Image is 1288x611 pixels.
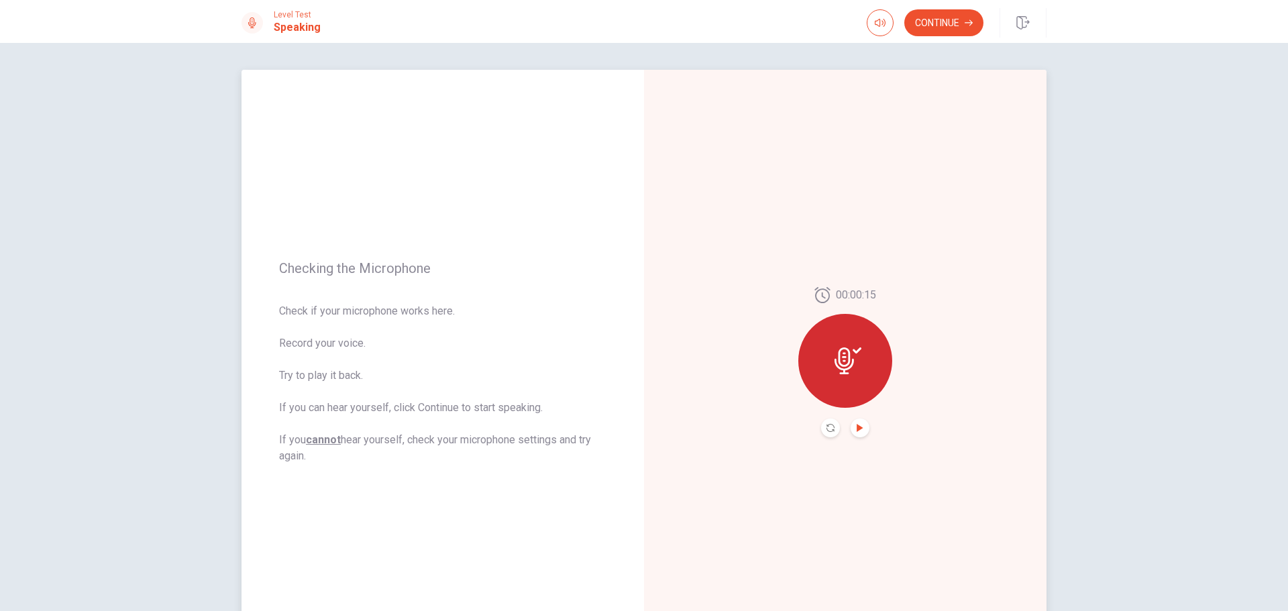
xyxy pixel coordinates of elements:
[279,303,606,464] span: Check if your microphone works here. Record your voice. Try to play it back. If you can hear your...
[851,419,869,437] button: Play Audio
[274,19,321,36] h1: Speaking
[904,9,983,36] button: Continue
[274,10,321,19] span: Level Test
[306,433,341,446] u: cannot
[821,419,840,437] button: Record Again
[279,260,606,276] span: Checking the Microphone
[836,287,876,303] span: 00:00:15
